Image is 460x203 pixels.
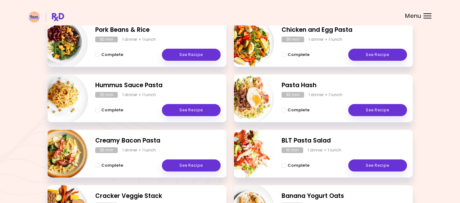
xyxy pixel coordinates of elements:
[288,163,310,168] span: Complete
[309,37,343,42] div: 1 dinner + 1 lunch
[282,37,304,42] div: 25 min
[95,192,221,201] h2: Cracker Veggie Stack
[348,104,407,116] a: See Recipe - Pasta Hash
[222,17,274,69] img: Info - Chicken and Egg Pasta
[282,147,303,153] div: 15 min
[95,81,221,90] h2: Hummus Sauce Pasta
[95,37,118,42] div: 30 min
[348,49,407,61] a: See Recipe - Chicken and Egg Pasta
[282,162,310,169] button: Complete - BLT Pasta Salad
[162,104,221,116] a: See Recipe - Hummus Sauce Pasta
[162,159,221,171] a: See Recipe - Creamy Bacon Pasta
[101,108,123,113] span: Complete
[29,11,64,23] img: RxDiet
[222,127,274,180] img: Info - BLT Pasta Salad
[122,37,156,42] div: 1 dinner + 1 lunch
[348,159,407,171] a: See Recipe - BLT Pasta Salad
[122,147,156,153] div: 1 dinner + 1 lunch
[282,92,304,98] div: 30 min
[95,136,221,145] h2: Creamy Bacon Pasta
[101,163,123,168] span: Complete
[35,17,88,69] img: Info - Pork Beans & Rice
[101,52,123,57] span: Complete
[282,81,407,90] h2: Pasta Hash
[95,106,123,114] button: Complete - Hummus Sauce Pasta
[162,49,221,61] a: See Recipe - Pork Beans & Rice
[282,51,310,59] button: Complete - Chicken and Egg Pasta
[35,72,88,125] img: Info - Hummus Sauce Pasta
[288,108,310,113] span: Complete
[288,52,310,57] span: Complete
[405,13,421,19] span: Menu
[35,127,88,180] img: Info - Creamy Bacon Pasta
[122,92,156,98] div: 1 dinner + 1 lunch
[308,147,342,153] div: 1 dinner + 1 lunch
[95,92,118,98] div: 25 min
[282,136,407,145] h2: BLT Pasta Salad
[222,72,274,125] img: Info - Pasta Hash
[309,92,343,98] div: 1 dinner + 1 lunch
[95,147,118,153] div: 25 min
[282,192,407,201] h2: Banana Yogurt Oats
[95,51,123,59] button: Complete - Pork Beans & Rice
[95,25,221,35] h2: Pork Beans & Rice
[95,162,123,169] button: Complete - Creamy Bacon Pasta
[282,25,407,35] h2: Chicken and Egg Pasta
[282,106,310,114] button: Complete - Pasta Hash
